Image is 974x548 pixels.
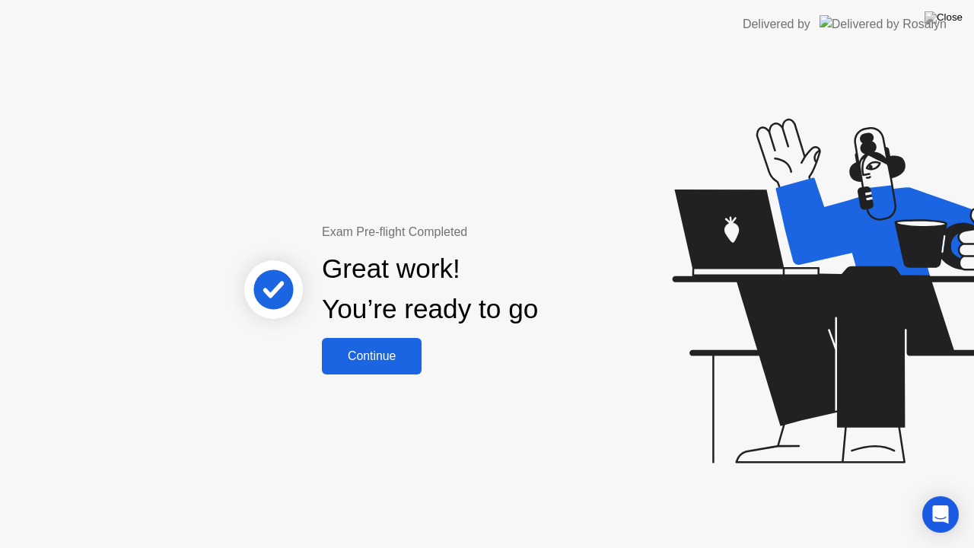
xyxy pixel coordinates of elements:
div: Great work! You’re ready to go [322,249,538,330]
div: Exam Pre-flight Completed [322,223,636,241]
div: Open Intercom Messenger [922,496,959,533]
img: Close [925,11,963,24]
div: Delivered by [743,15,810,33]
button: Continue [322,338,422,374]
div: Continue [326,349,417,363]
img: Delivered by Rosalyn [820,15,947,33]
